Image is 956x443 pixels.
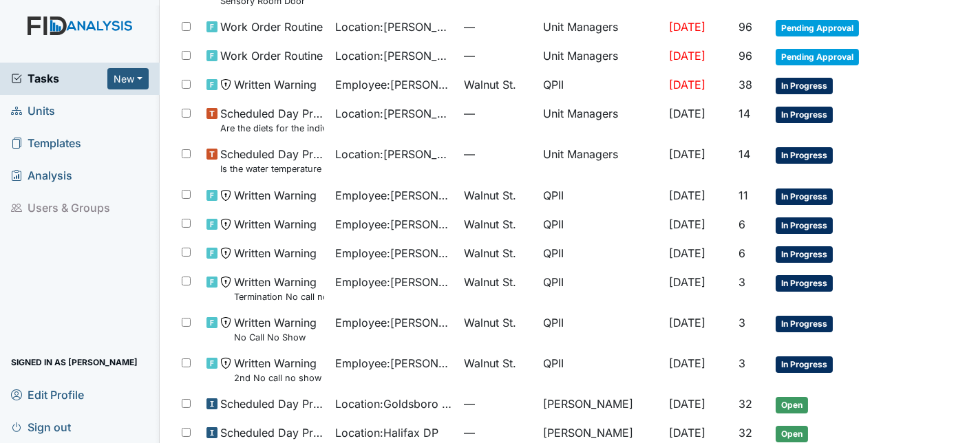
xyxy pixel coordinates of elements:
[776,397,808,413] span: Open
[776,20,859,36] span: Pending Approval
[776,49,859,65] span: Pending Approval
[776,107,833,123] span: In Progress
[234,274,324,303] span: Written Warning Termination No call no show
[669,217,705,231] span: [DATE]
[739,49,752,63] span: 96
[739,356,745,370] span: 3
[669,316,705,329] span: [DATE]
[464,314,516,331] span: Walnut St.
[776,426,808,442] span: Open
[739,147,750,161] span: 14
[335,274,453,290] span: Employee : [PERSON_NAME]
[335,19,453,35] span: Location : [PERSON_NAME]
[464,105,532,122] span: —
[335,47,453,64] span: Location : [PERSON_NAME]
[669,107,705,120] span: [DATE]
[11,70,107,87] a: Tasks
[335,245,453,261] span: Employee : [PERSON_NAME][GEOGRAPHIC_DATA]
[538,182,663,210] td: QPII
[739,426,752,440] span: 32
[234,245,317,261] span: Written Warning
[669,78,705,91] span: [DATE]
[220,19,323,35] span: Work Order Routine
[669,397,705,411] span: [DATE]
[538,140,663,181] td: Unit Managers
[11,133,81,154] span: Templates
[538,349,663,390] td: QPII
[220,162,324,175] small: Is the water temperature at the kitchen sink between 100 to 110 degrees?
[234,331,317,344] small: No Call No Show
[538,100,663,140] td: Unit Managers
[335,355,453,371] span: Employee : [PERSON_NAME]
[464,146,532,162] span: —
[538,13,663,42] td: Unit Managers
[335,314,453,331] span: Employee : [PERSON_NAME]
[11,100,55,122] span: Units
[220,424,324,441] span: Scheduled Day Program Inspection
[739,188,748,202] span: 11
[11,165,72,186] span: Analysis
[739,316,745,329] span: 3
[776,188,833,205] span: In Progress
[464,47,532,64] span: —
[464,245,516,261] span: Walnut St.
[234,216,317,233] span: Written Warning
[234,187,317,204] span: Written Warning
[538,309,663,349] td: QPII
[669,20,705,34] span: [DATE]
[776,275,833,292] span: In Progress
[11,416,71,437] span: Sign out
[739,107,750,120] span: 14
[739,217,745,231] span: 6
[538,210,663,239] td: QPII
[220,105,324,135] span: Scheduled Day Program Inspection Are the diets for the individuals (with initials) posted in the ...
[107,68,149,89] button: New
[538,390,663,419] td: [PERSON_NAME]
[739,275,745,289] span: 3
[335,216,453,233] span: Employee : [PERSON_NAME]
[335,105,453,122] span: Location : [PERSON_NAME]
[776,356,833,373] span: In Progress
[538,268,663,309] td: QPII
[220,396,324,412] span: Scheduled Day Program Inspection
[776,316,833,332] span: In Progress
[464,424,532,441] span: —
[464,355,516,371] span: Walnut St.
[739,246,745,260] span: 6
[234,314,317,344] span: Written Warning No Call No Show
[335,187,453,204] span: Employee : [PERSON_NAME]
[669,246,705,260] span: [DATE]
[220,146,324,175] span: Scheduled Day Program Inspection Is the water temperature at the kitchen sink between 100 to 110 ...
[669,147,705,161] span: [DATE]
[464,187,516,204] span: Walnut St.
[335,76,453,93] span: Employee : [PERSON_NAME]
[234,76,317,93] span: Written Warning
[776,78,833,94] span: In Progress
[776,217,833,234] span: In Progress
[669,275,705,289] span: [DATE]
[335,396,453,412] span: Location : Goldsboro DP
[464,19,532,35] span: —
[464,274,516,290] span: Walnut St.
[739,397,752,411] span: 32
[669,49,705,63] span: [DATE]
[234,371,321,385] small: 2nd No call no show
[538,71,663,100] td: QPII
[538,239,663,268] td: QPII
[11,352,138,373] span: Signed in as [PERSON_NAME]
[220,122,324,135] small: Are the diets for the individuals (with initials) posted in the dining area?
[335,146,453,162] span: Location : [PERSON_NAME]
[464,396,532,412] span: —
[234,355,321,385] span: Written Warning 2nd No call no show
[669,356,705,370] span: [DATE]
[669,188,705,202] span: [DATE]
[234,290,324,303] small: Termination No call no show
[538,42,663,71] td: Unit Managers
[669,426,705,440] span: [DATE]
[464,216,516,233] span: Walnut St.
[739,78,752,91] span: 38
[335,424,438,441] span: Location : Halifax DP
[776,147,833,164] span: In Progress
[11,384,84,405] span: Edit Profile
[464,76,516,93] span: Walnut St.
